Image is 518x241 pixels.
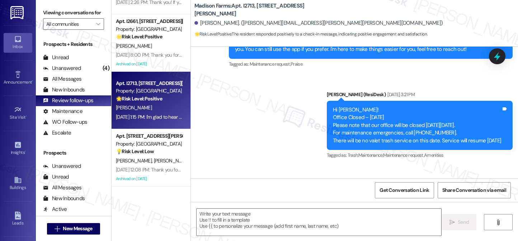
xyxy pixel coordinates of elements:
[116,52,481,58] div: [DATE] 8:00 PM: Thank you for the review! If there's anything else we can do to make your experie...
[116,80,182,87] div: Apt. I2713, [STREET_ADDRESS][PERSON_NAME]
[291,61,302,67] span: Praise
[43,97,93,104] div: Review follow-ups
[442,186,506,194] span: Share Conversation via email
[116,166,351,173] div: [DATE] 12:08 PM: Thank you for offering to create a Google account to leave a review. It means th...
[55,226,60,232] i: 
[96,21,100,27] i: 
[250,61,291,67] span: Maintenance request ,
[380,186,429,194] span: Get Conversation Link
[43,118,87,126] div: WO Follow-ups
[26,114,27,119] span: •
[116,43,152,49] span: [PERSON_NAME]
[333,106,501,145] div: Hi [PERSON_NAME]! Office Closed – [DATE] Please note that our office will be closed [DATE][DATE]....
[458,218,469,226] span: Send
[154,157,189,164] span: [PERSON_NAME]
[442,214,477,230] button: Send
[116,132,182,140] div: Apt. [STREET_ADDRESS][PERSON_NAME]
[449,219,455,225] i: 
[383,152,424,158] span: Maintenance request ,
[375,182,434,198] button: Get Conversation Link
[358,152,383,158] span: Maintenance ,
[115,174,183,183] div: Archived on [DATE]
[63,225,92,232] span: New Message
[229,59,513,69] div: Tagged as:
[4,209,32,229] a: Leads
[116,148,154,155] strong: 💡 Risk Level: Low
[43,162,81,170] div: Unanswered
[43,7,104,18] label: Viewing conversations for
[43,54,69,61] div: Unread
[116,140,182,148] div: Property: [GEOGRAPHIC_DATA]
[327,150,513,160] div: Tagged as:
[43,205,67,213] div: Active
[386,91,415,98] div: [DATE] 3:21 PM
[101,63,111,74] div: (4)
[4,174,32,193] a: Buildings
[43,173,69,181] div: Unread
[46,18,93,30] input: All communities
[43,86,85,94] div: New Inbounds
[43,75,81,83] div: All Messages
[36,41,111,48] div: Prospects + Residents
[194,19,443,27] div: [PERSON_NAME]. ([PERSON_NAME][EMAIL_ADDRESS][PERSON_NAME][PERSON_NAME][DOMAIN_NAME])
[25,149,26,154] span: •
[32,79,33,84] span: •
[43,195,85,202] div: New Inbounds
[116,157,154,164] span: [PERSON_NAME]
[36,149,111,157] div: Prospects
[47,223,100,235] button: New Message
[43,65,81,72] div: Unanswered
[10,6,25,19] img: ResiDesk Logo
[116,87,182,95] div: Property: [GEOGRAPHIC_DATA]
[4,33,32,52] a: Inbox
[115,60,183,68] div: Archived on [DATE]
[327,91,513,101] div: [PERSON_NAME] (ResiDesk)
[424,152,443,158] span: Amenities
[43,184,81,192] div: All Messages
[194,2,338,18] b: Madison Farms: Apt. I2713, [STREET_ADDRESS][PERSON_NAME]
[194,31,231,37] strong: 🌟 Risk Level: Positive
[116,18,182,25] div: Apt. I2661, [STREET_ADDRESS][PERSON_NAME]
[43,129,71,137] div: Escalate
[194,30,427,38] span: : The resident responded positively to a check-in message, indicating positive engagement and sat...
[116,95,162,102] strong: 🌟 Risk Level: Positive
[4,104,32,123] a: Site Visit •
[43,108,83,115] div: Maintenance
[495,219,501,225] i: 
[116,25,182,33] div: Property: [GEOGRAPHIC_DATA]
[438,182,511,198] button: Share Conversation via email
[116,104,152,111] span: [PERSON_NAME]
[116,33,162,40] strong: 🌟 Risk Level: Positive
[348,152,358,158] span: Trash ,
[4,139,32,158] a: Insights •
